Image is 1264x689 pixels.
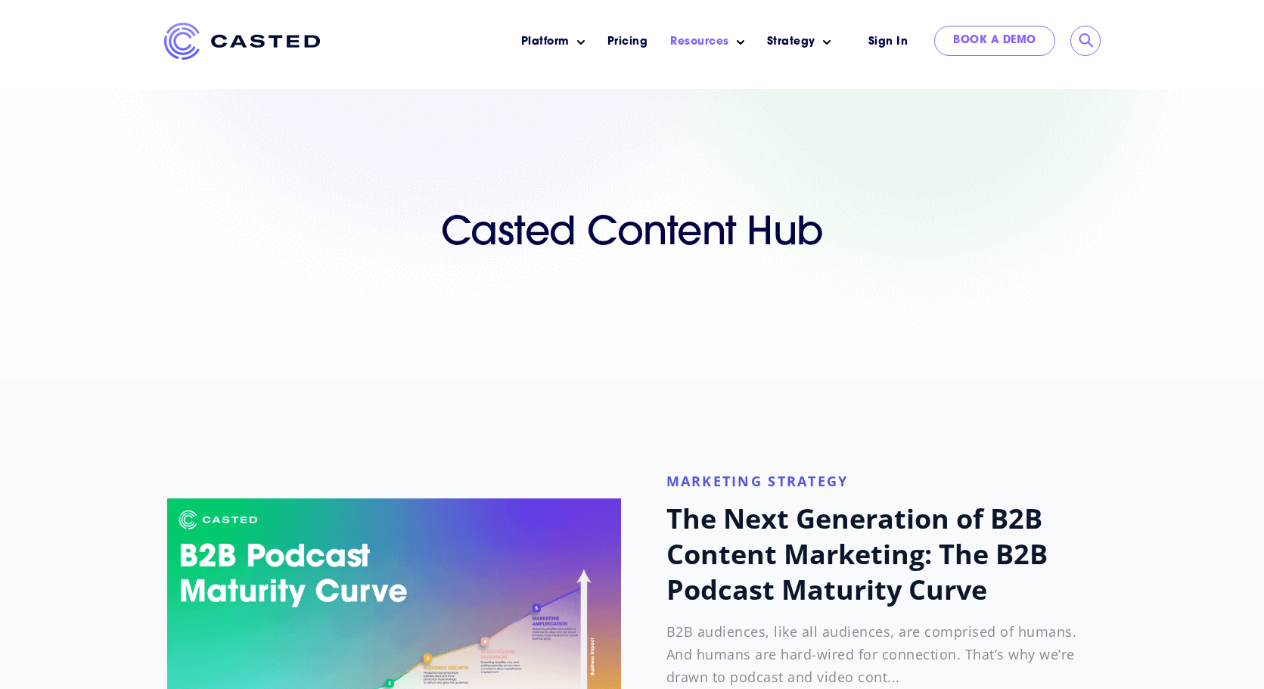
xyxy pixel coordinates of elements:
a: Book a Demo [934,26,1055,56]
a: marketing strategy [666,473,849,491]
a: Resources [670,34,729,50]
img: Casted_Logo_Horizontal_FullColor_PUR_BLUE [164,23,320,60]
a: Strategy [767,34,815,50]
h2: The Next Generation of B2B Content Marketing: The B2B Podcast Maturity Curve [666,501,1098,607]
a: Sign In [849,26,927,58]
a: Pricing [607,34,648,50]
a: Platform [521,34,570,50]
p: B2B audiences, like all audiences, are comprised of humans. And humans are hard-wired for connect... [666,620,1098,688]
nav: Main menu [343,23,842,61]
input: Submit [1079,33,1094,48]
h1: Casted Content Hub [167,210,1098,259]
